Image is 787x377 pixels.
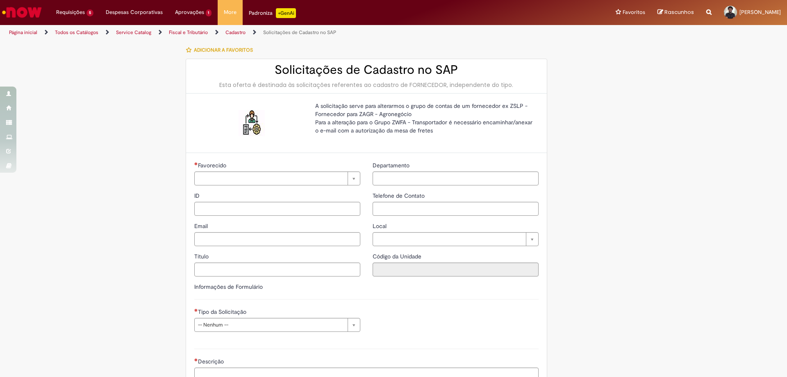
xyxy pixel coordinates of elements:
a: Página inicial [9,29,37,36]
span: 1 [206,9,212,16]
ul: Trilhas de página [6,25,519,40]
input: Email [194,232,360,246]
a: Solicitações de Cadastro no SAP [263,29,336,36]
div: Padroniza [249,8,296,18]
span: Necessários [194,308,198,312]
span: Requisições [56,8,85,16]
a: Cadastro [225,29,246,36]
span: [PERSON_NAME] [739,9,781,16]
label: Informações de Formulário [194,283,263,290]
span: Título [194,253,210,260]
span: ID [194,192,201,199]
span: Email [194,222,209,230]
input: Código da Unidade [373,263,539,276]
span: Tipo da Solicitação [198,308,248,315]
span: Local [373,222,388,230]
input: Telefone de Contato [373,202,539,216]
p: A solicitação serve para alterarmos o grupo de contas de um fornecedor ex ZSLP - Fornecedor para ... [315,102,532,135]
span: Departamento [373,162,411,169]
span: Despesas Corporativas [106,8,163,16]
a: Todos os Catálogos [55,29,98,36]
a: Service Catalog [116,29,151,36]
span: Necessários - Favorecido [198,162,228,169]
span: Descrição [198,358,225,365]
img: Solicitações de Cadastro no SAP [239,110,265,136]
input: ID [194,202,360,216]
span: Telefone de Contato [373,192,426,199]
img: ServiceNow [1,4,43,21]
input: Departamento [373,171,539,185]
span: -- Nenhum -- [198,318,343,331]
span: Rascunhos [664,8,694,16]
span: Necessários [194,162,198,165]
a: Limpar campo Favorecido [194,171,360,185]
span: More [224,8,237,16]
p: +GenAi [276,8,296,18]
a: Rascunhos [657,9,694,16]
span: 5 [86,9,93,16]
span: Necessários [194,358,198,361]
span: Somente leitura - Código da Unidade [373,253,423,260]
button: Adicionar a Favoritos [186,41,257,59]
h2: Solicitações de Cadastro no SAP [194,63,539,77]
input: Título [194,263,360,276]
a: Fiscal e Tributário [169,29,208,36]
label: Somente leitura - Código da Unidade [373,252,423,260]
span: Adicionar a Favoritos [194,47,253,53]
a: Limpar campo Local [373,232,539,246]
span: Aprovações [175,8,204,16]
div: Esta oferta é destinada às solicitações referentes ao cadastro de FORNECEDOR, independente do tipo. [194,81,539,89]
span: Favoritos [623,8,645,16]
